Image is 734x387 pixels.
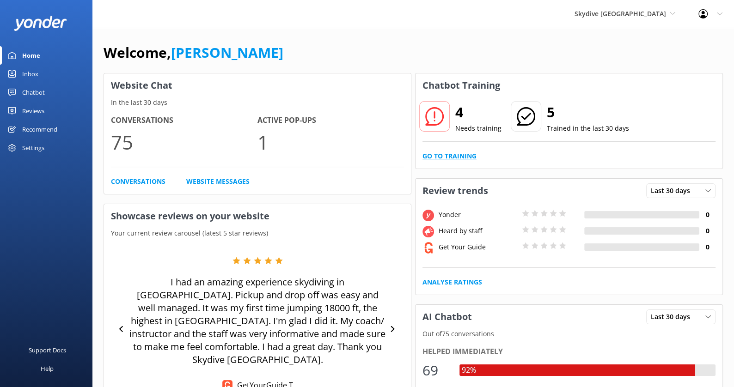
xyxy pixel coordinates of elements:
h3: Showcase reviews on your website [104,204,411,228]
a: Go to Training [422,151,477,161]
div: Recommend [22,120,57,139]
h3: AI Chatbot [416,305,479,329]
h3: Review trends [416,179,495,203]
div: Reviews [22,102,44,120]
h2: 5 [547,101,629,123]
h2: 4 [455,101,502,123]
p: Your current review carousel (latest 5 star reviews) [104,228,411,238]
span: Last 30 days [651,186,696,196]
div: 92% [459,364,478,376]
p: 75 [111,127,257,157]
h4: 0 [699,210,716,220]
div: 69 [422,359,450,381]
div: Chatbot [22,83,45,102]
div: Inbox [22,65,38,83]
p: 1 [257,127,404,157]
p: Out of 75 conversations [416,329,722,339]
a: [PERSON_NAME] [171,43,283,62]
div: Helped immediately [422,346,716,358]
a: Website Messages [186,176,250,187]
div: Heard by staff [436,226,520,236]
p: I had an amazing experience skydiving in [GEOGRAPHIC_DATA]. Pickup and drop off was easy and well... [129,276,385,366]
div: Yonder [436,210,520,220]
h4: Active Pop-ups [257,115,404,127]
a: Conversations [111,176,165,187]
p: In the last 30 days [104,97,411,108]
div: Settings [22,139,44,157]
div: Support Docs [29,341,66,359]
p: Needs training [455,123,502,133]
span: Last 30 days [651,312,696,322]
h3: Chatbot Training [416,73,507,97]
a: Analyse Ratings [422,277,482,287]
p: Trained in the last 30 days [547,123,629,133]
h4: 0 [699,226,716,236]
h1: Welcome, [104,42,283,64]
h3: Website Chat [104,73,411,97]
span: Skydive [GEOGRAPHIC_DATA] [575,9,666,18]
img: yonder-white-logo.png [14,16,67,31]
div: Get Your Guide [436,242,520,252]
h4: Conversations [111,115,257,127]
div: Help [41,359,54,378]
h4: 0 [699,242,716,252]
div: Home [22,46,40,65]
